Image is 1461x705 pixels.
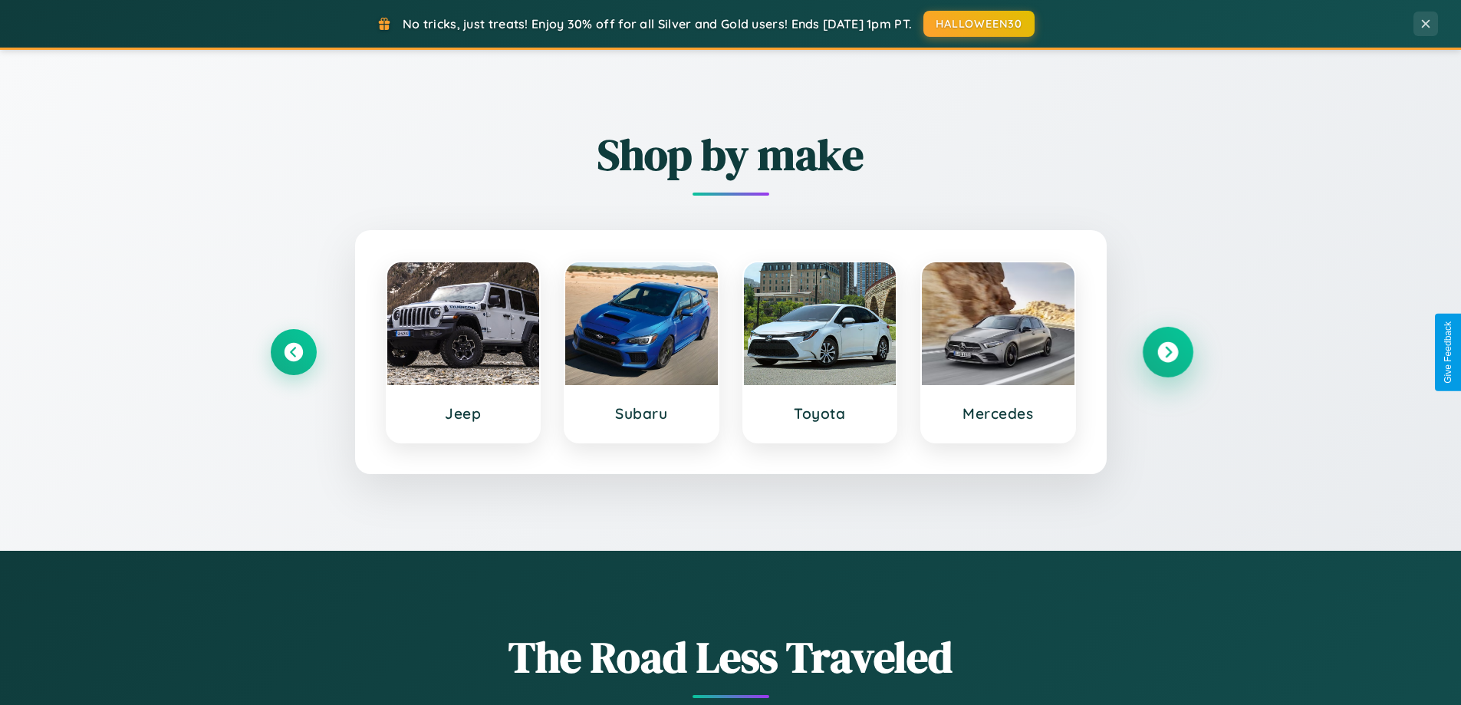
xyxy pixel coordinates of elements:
h1: The Road Less Traveled [271,628,1191,687]
h3: Mercedes [937,404,1059,423]
h3: Jeep [403,404,525,423]
span: No tricks, just treats! Enjoy 30% off for all Silver and Gold users! Ends [DATE] 1pm PT. [403,16,912,31]
h3: Toyota [759,404,881,423]
div: Give Feedback [1443,321,1453,384]
button: HALLOWEEN30 [923,11,1035,37]
h3: Subaru [581,404,703,423]
h2: Shop by make [271,125,1191,184]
